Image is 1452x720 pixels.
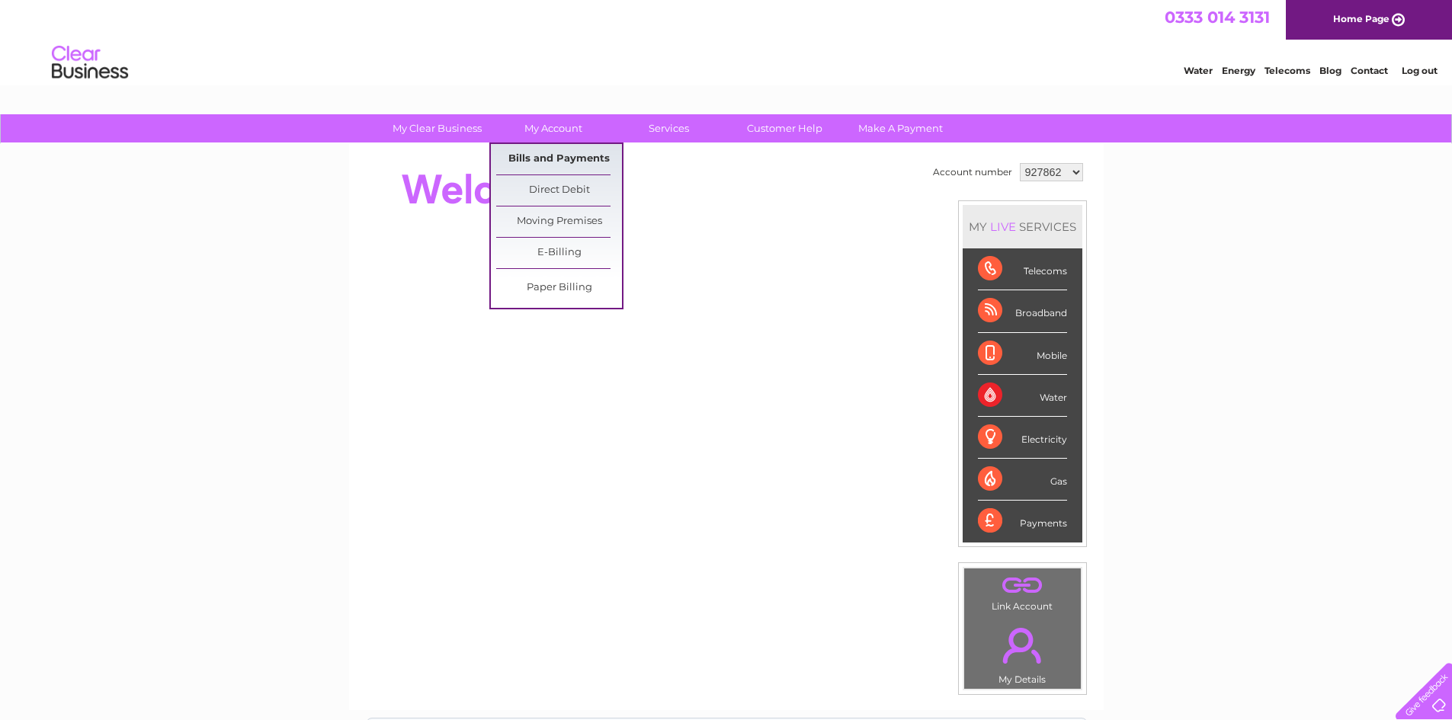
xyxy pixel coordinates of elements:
[978,290,1067,332] div: Broadband
[978,501,1067,542] div: Payments
[968,619,1077,672] a: .
[963,615,1082,690] td: My Details
[496,273,622,303] a: Paper Billing
[978,248,1067,290] div: Telecoms
[968,572,1077,599] a: .
[1184,65,1213,76] a: Water
[978,333,1067,375] div: Mobile
[987,219,1019,234] div: LIVE
[606,114,732,142] a: Services
[929,159,1016,185] td: Account number
[722,114,848,142] a: Customer Help
[51,40,129,86] img: logo.png
[496,206,622,237] a: Moving Premises
[1165,8,1270,27] a: 0333 014 3131
[490,114,616,142] a: My Account
[978,459,1067,501] div: Gas
[978,417,1067,459] div: Electricity
[496,175,622,206] a: Direct Debit
[963,568,1082,616] td: Link Account
[496,144,622,174] a: Bills and Payments
[1222,65,1255,76] a: Energy
[1264,65,1310,76] a: Telecoms
[367,8,1087,74] div: Clear Business is a trading name of Verastar Limited (registered in [GEOGRAPHIC_DATA] No. 3667643...
[838,114,963,142] a: Make A Payment
[374,114,500,142] a: My Clear Business
[1351,65,1388,76] a: Contact
[963,205,1082,248] div: MY SERVICES
[1402,65,1438,76] a: Log out
[1319,65,1341,76] a: Blog
[496,238,622,268] a: E-Billing
[978,375,1067,417] div: Water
